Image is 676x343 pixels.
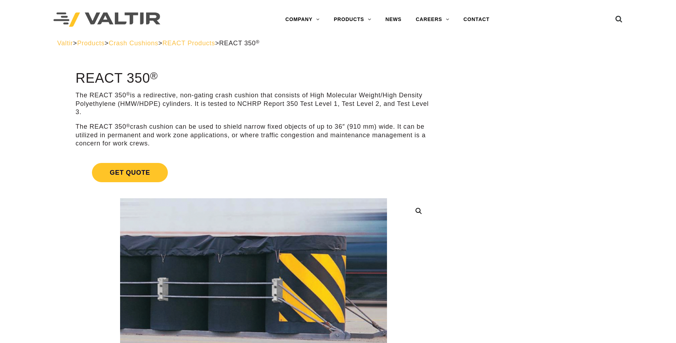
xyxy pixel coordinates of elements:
a: CONTACT [456,12,497,27]
a: Crash Cushions [109,40,158,47]
sup: ® [126,91,130,97]
a: PRODUCTS [327,12,378,27]
a: REACT Products [162,40,215,47]
a: CAREERS [409,12,456,27]
a: Get Quote [76,154,432,191]
h1: REACT 350 [76,71,432,86]
a: COMPANY [278,12,327,27]
p: The REACT 350 is a redirective, non-gating crash cushion that consists of High Molecular Weight/H... [76,91,432,116]
span: REACT 350 [219,40,260,47]
img: Valtir [53,12,160,27]
a: Valtir [57,40,73,47]
sup: ® [256,39,260,45]
sup: ® [150,70,158,81]
a: NEWS [378,12,409,27]
div: > > > > [57,39,619,47]
p: The REACT 350 crash cushion can be used to shield narrow fixed objects of up to 36″ (910 mm) wide... [76,123,432,148]
sup: ® [126,123,130,128]
span: Get Quote [92,163,168,182]
a: Products [77,40,104,47]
